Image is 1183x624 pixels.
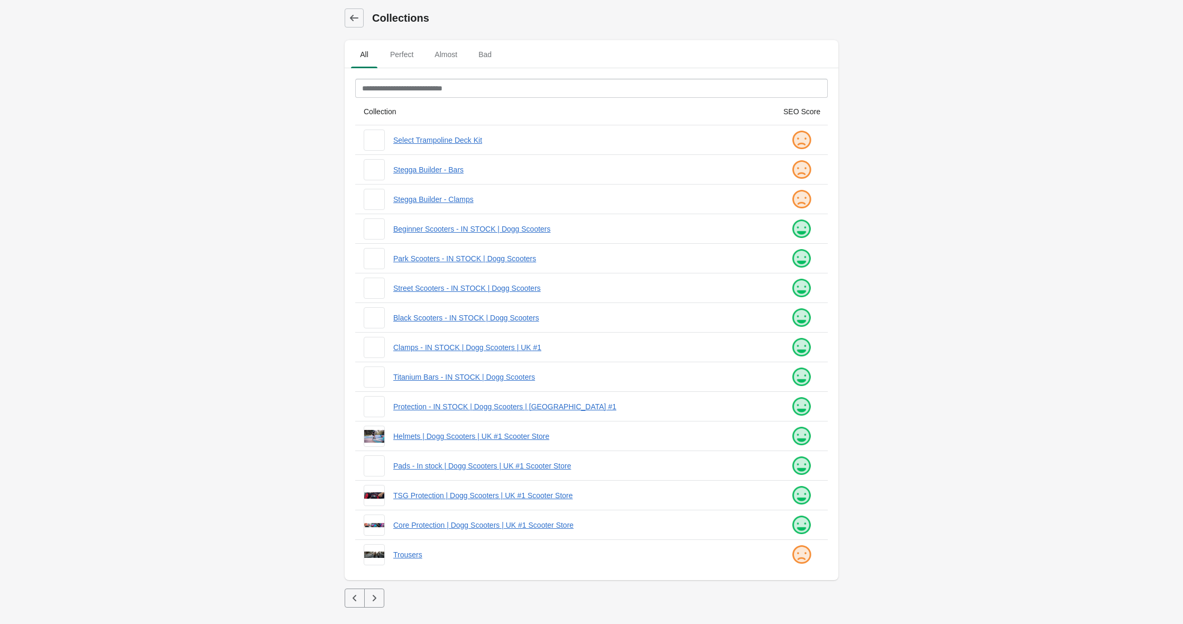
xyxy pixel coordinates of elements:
a: Protection - IN STOCK | Dogg Scooters | [GEOGRAPHIC_DATA] #1 [393,401,766,412]
img: happy.png [791,307,812,328]
img: happy.png [791,396,812,417]
a: Helmets | Dogg Scooters | UK #1 Scooter Store [393,431,766,442]
a: Black Scooters - IN STOCK | Dogg Scooters [393,313,766,323]
span: Bad [470,45,500,64]
a: Pads - In stock | Dogg Scooters | UK #1 Scooter Store [393,461,766,471]
a: Trousers [393,549,766,560]
a: Stegga Builder - Bars [393,164,766,175]
button: Bad [468,41,502,68]
th: Collection [355,98,775,125]
a: Core Protection | Dogg Scooters | UK #1 Scooter Store [393,520,766,530]
span: Perfect [382,45,422,64]
img: happy.png [791,366,812,388]
button: All [349,41,380,68]
img: happy.png [791,278,812,299]
th: SEO Score [775,98,828,125]
img: sad.png [791,189,812,210]
a: Beginner Scooters - IN STOCK | Dogg Scooters [393,224,766,234]
span: All [351,45,377,64]
button: Perfect [380,41,424,68]
button: Almost [424,41,468,68]
a: TSG Protection | Dogg Scooters | UK #1 Scooter Store [393,490,766,501]
img: happy.png [791,248,812,269]
a: Park Scooters - IN STOCK | Dogg Scooters [393,253,766,264]
a: Street Scooters - IN STOCK | Dogg Scooters [393,283,766,293]
img: happy.png [791,426,812,447]
img: happy.png [791,337,812,358]
img: sad.png [791,130,812,151]
img: sad.png [791,544,812,565]
img: happy.png [791,485,812,506]
span: Almost [426,45,466,64]
a: Titanium Bars - IN STOCK | Dogg Scooters [393,372,766,382]
a: Select Trampoline Deck Kit [393,135,766,145]
h1: Collections [372,11,838,25]
img: happy.png [791,515,812,536]
img: sad.png [791,159,812,180]
img: happy.png [791,455,812,476]
img: happy.png [791,218,812,240]
a: Clamps - IN STOCK | Dogg Scooters | UK #1 [393,342,766,353]
a: Stegga Builder - Clamps [393,194,766,205]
